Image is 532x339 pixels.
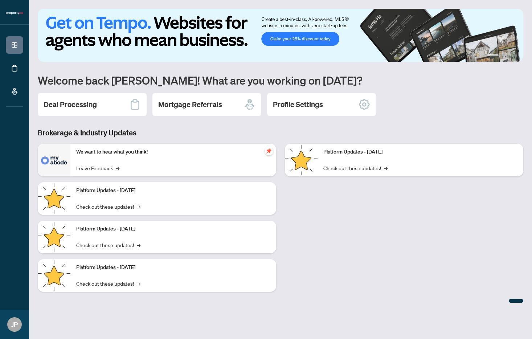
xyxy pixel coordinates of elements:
a: Check out these updates!→ [76,279,140,287]
h1: Welcome back [PERSON_NAME]! What are you working on [DATE]? [38,73,523,87]
p: We want to hear what you think! [76,148,270,156]
span: pushpin [265,147,273,155]
span: → [137,203,140,211]
p: Platform Updates - [DATE] [76,187,270,195]
p: Platform Updates - [DATE] [323,148,517,156]
span: → [384,164,388,172]
h2: Profile Settings [273,99,323,110]
img: We want to hear what you think! [38,144,70,176]
h2: Deal Processing [44,99,97,110]
a: Check out these updates!→ [76,203,140,211]
p: Platform Updates - [DATE] [76,264,270,271]
p: Platform Updates - [DATE] [76,225,270,233]
span: JP [11,319,18,330]
img: Slide 0 [38,9,523,62]
button: 1 [487,54,499,57]
img: Platform Updates - July 21, 2025 [38,221,70,253]
h2: Mortgage Referrals [158,99,222,110]
a: Check out these updates!→ [76,241,140,249]
img: Platform Updates - July 8, 2025 [38,259,70,292]
span: → [116,164,119,172]
img: Platform Updates - June 23, 2025 [285,144,318,176]
button: 3 [507,54,510,57]
a: Check out these updates!→ [323,164,388,172]
img: Platform Updates - September 16, 2025 [38,182,70,215]
h3: Brokerage & Industry Updates [38,128,523,138]
span: → [137,279,140,287]
a: Leave Feedback→ [76,164,119,172]
img: logo [6,11,23,15]
span: → [137,241,140,249]
button: Open asap [503,314,525,335]
button: 4 [513,54,516,57]
button: 2 [502,54,504,57]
